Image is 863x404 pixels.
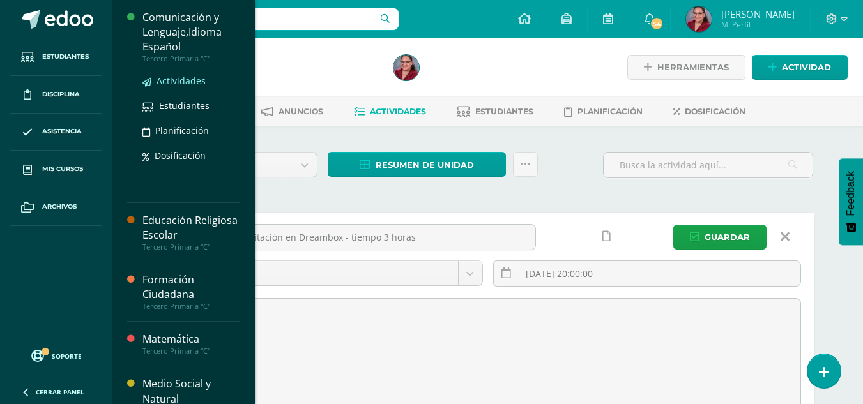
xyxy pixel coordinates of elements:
div: Formación Ciudadana [142,273,240,302]
div: Comunicación y Lenguaje,Idioma Español [142,10,240,54]
img: e95347a5d296bc6017f1216fd3eb001a.png [686,6,712,32]
div: Tercero Primaria "C" [142,54,240,63]
span: Estudiantes [159,100,210,112]
span: Estudiantes [42,52,89,62]
span: Archivos [42,202,77,212]
input: Busca un usuario... [121,8,399,30]
span: Actividad [782,56,831,79]
h1: Matemática [161,52,378,70]
a: Planificación [142,123,240,138]
input: Fecha de entrega [494,261,800,286]
span: Actividades [157,75,206,87]
div: Matemática [142,332,240,347]
span: Soporte [52,352,82,361]
div: Tercero Primaria "C" [142,347,240,355]
div: Tercero Primaria 'C' [161,70,378,82]
a: Planificación [564,101,643,122]
a: Soporte [15,347,97,364]
a: FORMATIVO [176,261,482,285]
a: Resumen de unidad [328,152,506,177]
a: Actividad [752,55,848,80]
a: Educación Religiosa EscolarTercero Primaria "C" [142,213,240,251]
button: Feedback - Mostrar encuesta [839,158,863,245]
a: Actividades [142,73,240,88]
span: Planificación [155,124,209,137]
span: Planificación [577,107,643,116]
a: Estudiantes [457,101,533,122]
span: [PERSON_NAME] [721,8,795,20]
span: Mi Perfil [721,19,795,30]
a: MatemáticaTercero Primaria "C" [142,332,240,355]
span: Resumen de unidad [376,153,474,177]
span: Dosificación [155,149,206,161]
img: e95347a5d296bc6017f1216fd3eb001a.png [393,55,419,80]
a: Comunicación y Lenguaje,Idioma EspañolTercero Primaria "C" [142,10,240,63]
a: Disciplina [10,76,102,114]
span: Cerrar panel [36,387,84,396]
span: Asistencia [42,126,82,137]
a: Dosificación [673,101,745,122]
a: Anuncios [261,101,323,122]
a: Estudiantes [10,38,102,76]
a: Mis cursos [10,151,102,188]
span: Actividades [370,107,426,116]
span: Anuncios [279,107,323,116]
input: Título [176,225,535,250]
span: Feedback [845,171,857,216]
span: FORMATIVO [185,261,448,285]
div: Educación Religiosa Escolar [142,213,240,243]
a: Archivos [10,188,102,226]
span: Mis cursos [42,164,83,174]
span: Estudiantes [475,107,533,116]
a: Herramientas [627,55,745,80]
div: Tercero Primaria "C" [142,243,240,251]
a: Actividades [354,101,426,122]
input: Busca la actividad aquí... [604,153,813,177]
a: Asistencia [10,114,102,151]
span: Disciplina [42,89,80,100]
div: Tercero Primaria "C" [142,302,240,311]
button: Guardar [673,225,767,250]
a: Estudiantes [142,98,240,113]
span: Dosificación [685,107,745,116]
span: Guardar [705,225,750,249]
span: Herramientas [657,56,729,79]
a: Formación CiudadanaTercero Primaria "C" [142,273,240,311]
a: Dosificación [142,148,240,163]
span: 54 [650,17,664,31]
